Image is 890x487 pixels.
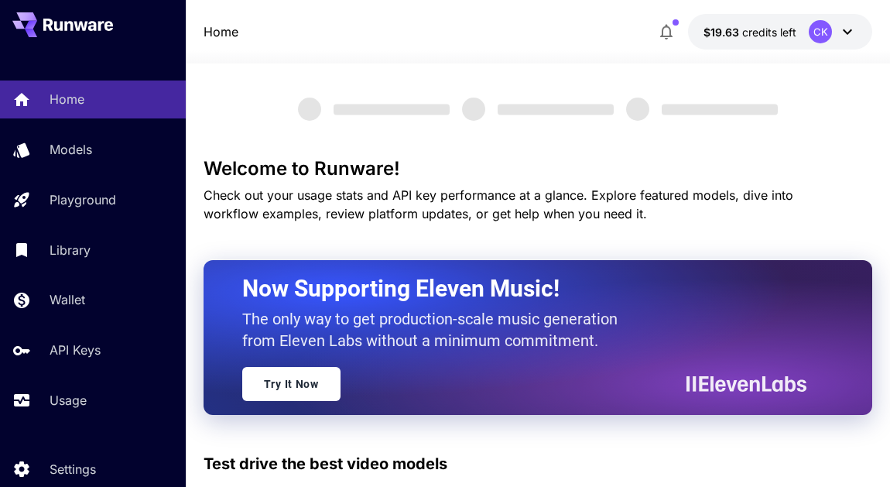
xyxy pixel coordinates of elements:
[50,190,116,209] p: Playground
[50,391,87,410] p: Usage
[204,22,238,41] nav: breadcrumb
[50,90,84,108] p: Home
[809,20,832,43] div: CK
[50,460,96,478] p: Settings
[242,274,796,304] h2: Now Supporting Eleven Music!
[742,26,796,39] span: credits left
[204,187,793,221] span: Check out your usage stats and API key performance at a glance. Explore featured models, dive int...
[242,308,629,352] p: The only way to get production-scale music generation from Eleven Labs without a minimum commitment.
[204,22,238,41] a: Home
[50,140,92,159] p: Models
[204,158,873,180] h3: Welcome to Runware!
[242,367,341,401] a: Try It Now
[50,290,85,309] p: Wallet
[50,341,101,359] p: API Keys
[50,241,91,259] p: Library
[703,26,742,39] span: $19.63
[204,452,447,475] p: Test drive the best video models
[703,24,796,40] div: $19.6314
[688,14,872,50] button: $19.6314CK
